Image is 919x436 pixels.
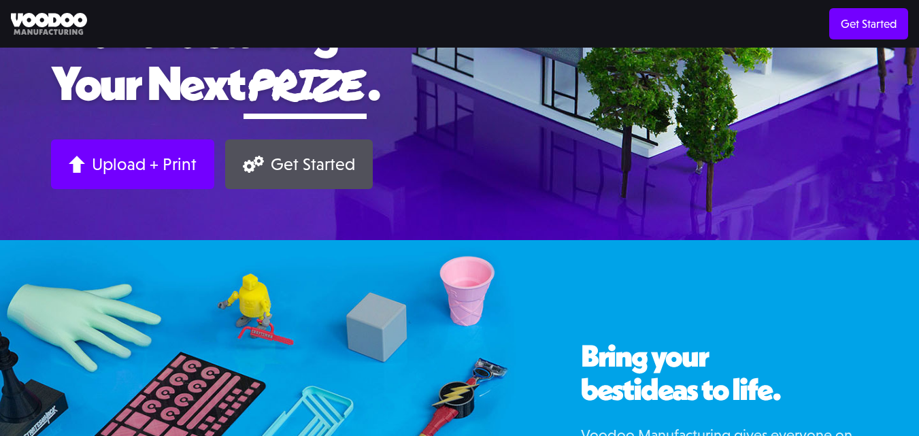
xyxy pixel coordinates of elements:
a: Get Started [829,8,908,39]
a: Get Started [225,139,373,189]
img: Arrow up [69,156,85,173]
a: Upload + Print [51,139,214,189]
span: prize [244,54,367,113]
div: Upload + Print [92,154,197,175]
img: Gears [243,156,264,173]
span: ideas to life. [633,370,780,408]
h2: Bring your best [581,339,868,407]
img: Voodoo Manufacturing logo [11,13,87,35]
h1: Manufacturing Your Next . [51,4,868,119]
div: Get Started [271,154,355,175]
